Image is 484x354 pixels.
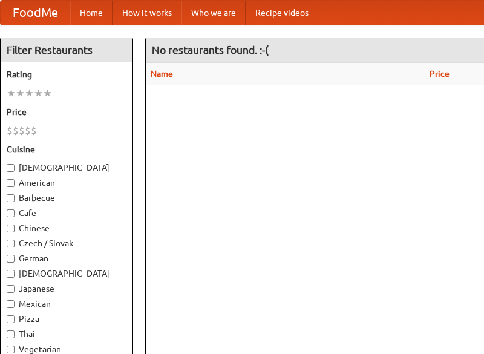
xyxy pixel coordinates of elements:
input: Chinese [7,225,15,232]
input: Pizza [7,315,15,323]
label: Barbecue [7,192,126,204]
li: ★ [43,87,52,100]
ng-pluralize: No restaurants found. :-( [152,44,269,56]
label: Japanese [7,283,126,295]
label: Cafe [7,207,126,219]
li: ★ [25,87,34,100]
a: Price [430,69,450,79]
label: [DEMOGRAPHIC_DATA] [7,162,126,174]
li: $ [19,124,25,137]
label: Thai [7,328,126,340]
label: German [7,252,126,264]
label: Pizza [7,313,126,325]
input: Mexican [7,300,15,308]
input: American [7,179,15,187]
li: $ [13,124,19,137]
input: German [7,255,15,263]
input: Czech / Slovak [7,240,15,247]
input: Vegetarian [7,346,15,353]
li: ★ [16,87,25,100]
input: Cafe [7,209,15,217]
li: ★ [34,87,43,100]
a: Name [151,69,173,79]
h5: Rating [7,68,126,80]
label: Czech / Slovak [7,237,126,249]
li: $ [25,124,31,137]
li: $ [7,124,13,137]
label: Mexican [7,298,126,310]
input: [DEMOGRAPHIC_DATA] [7,164,15,172]
input: Thai [7,330,15,338]
a: FoodMe [1,1,70,25]
a: Who we are [181,1,246,25]
a: How it works [113,1,181,25]
li: ★ [7,87,16,100]
input: Barbecue [7,194,15,202]
h5: Cuisine [7,143,126,156]
label: Chinese [7,222,126,234]
a: Recipe videos [246,1,318,25]
label: American [7,177,126,189]
h4: Filter Restaurants [1,38,132,62]
input: [DEMOGRAPHIC_DATA] [7,270,15,278]
input: Japanese [7,285,15,293]
a: Home [70,1,113,25]
li: $ [31,124,37,137]
h5: Price [7,106,126,118]
label: [DEMOGRAPHIC_DATA] [7,267,126,280]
